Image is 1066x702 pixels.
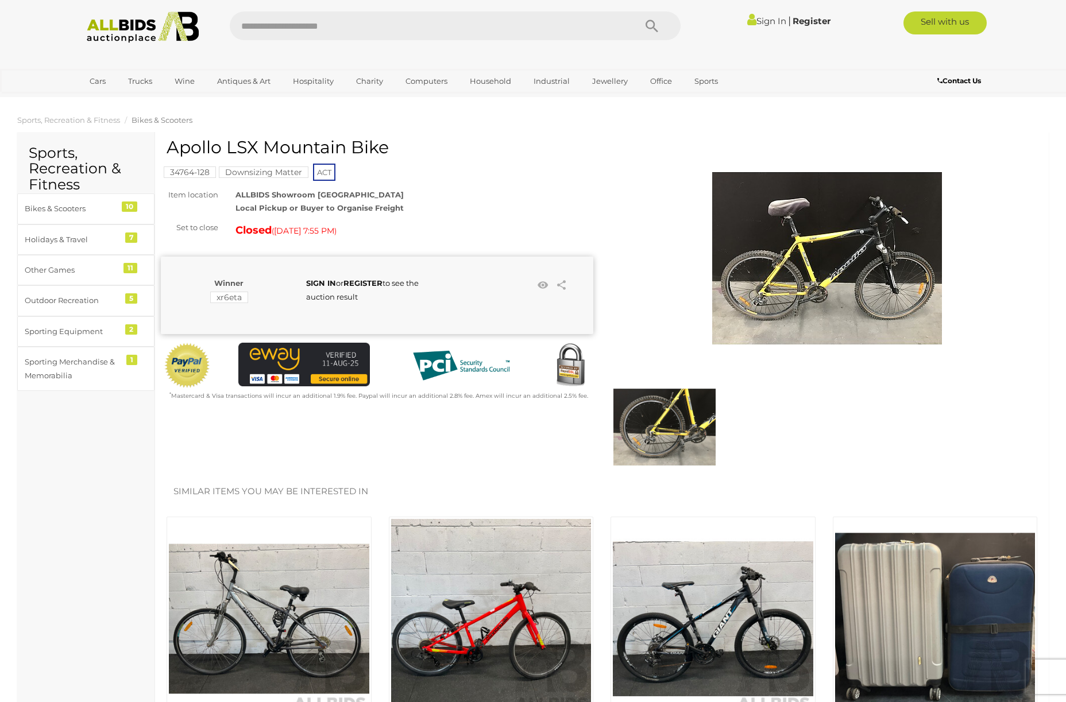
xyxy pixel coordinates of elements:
[404,343,519,389] img: PCI DSS compliant
[214,278,244,288] b: Winner
[17,193,155,224] a: Bikes & Scooters 10
[687,72,725,91] a: Sports
[126,355,137,365] div: 1
[534,277,551,294] li: Watch this item
[17,347,155,391] a: Sporting Merchandise & Memorabilia 1
[169,392,588,400] small: Mastercard & Visa transactions will incur an additional 1.9% fee. Paypal will incur an additional...
[25,233,119,246] div: Holidays & Travel
[29,145,143,193] h2: Sports, Recreation & Fitness
[313,164,335,181] span: ACT
[80,11,205,43] img: Allbids.com.au
[125,293,137,304] div: 5
[462,72,519,91] a: Household
[643,72,679,91] a: Office
[17,115,120,125] a: Sports, Recreation & Fitness
[398,72,455,91] a: Computers
[235,224,272,236] strong: Closed
[164,166,216,178] mark: 34764-128
[219,166,308,178] mark: Downsizing Matter
[274,226,334,236] span: [DATE] 7:55 PM
[285,72,341,91] a: Hospitality
[132,115,192,125] a: Bikes & Scooters
[122,201,137,212] div: 10
[235,190,404,199] strong: ALLBIDS Showroom [GEOGRAPHIC_DATA]
[25,294,119,307] div: Outdoor Recreation
[123,263,137,273] div: 11
[747,15,786,26] a: Sign In
[167,72,202,91] a: Wine
[272,226,337,235] span: ( )
[164,168,216,177] a: 34764-128
[164,343,211,389] img: Official PayPal Seal
[125,324,137,335] div: 2
[17,285,155,316] a: Outdoor Recreation 5
[238,343,370,386] img: eWAY Payment Gateway
[210,72,278,91] a: Antiques & Art
[937,76,981,85] b: Contact Us
[121,72,160,91] a: Trucks
[623,11,681,40] button: Search
[235,203,404,212] strong: Local Pickup or Buyer to Organise Freight
[306,278,336,288] a: SIGN IN
[306,278,419,301] span: or to see the auction result
[152,221,227,234] div: Set to close
[210,292,248,303] mark: xr6eta
[17,316,155,347] a: Sporting Equipment 2
[25,263,119,277] div: Other Games
[937,75,984,87] a: Contact Us
[82,91,179,110] a: [GEOGRAPHIC_DATA]
[903,11,987,34] a: Sell with us
[17,224,155,255] a: Holidays & Travel 7
[585,72,635,91] a: Jewellery
[219,168,308,177] a: Downsizing Matter
[25,325,119,338] div: Sporting Equipment
[712,143,942,373] img: Apollo LSX Mountain Bike
[25,355,119,382] div: Sporting Merchandise & Memorabilia
[173,487,1030,497] h2: Similar items you may be interested in
[793,15,831,26] a: Register
[349,72,391,91] a: Charity
[343,278,383,288] a: REGISTER
[152,188,227,201] div: Item location
[25,202,119,215] div: Bikes & Scooters
[526,72,577,91] a: Industrial
[613,376,716,478] img: Apollo LSX Mountain Bike
[547,343,593,389] img: Secured by Rapid SSL
[17,255,155,285] a: Other Games 11
[125,232,137,243] div: 7
[167,138,590,157] h1: Apollo LSX Mountain Bike
[788,14,791,27] span: |
[82,72,113,91] a: Cars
